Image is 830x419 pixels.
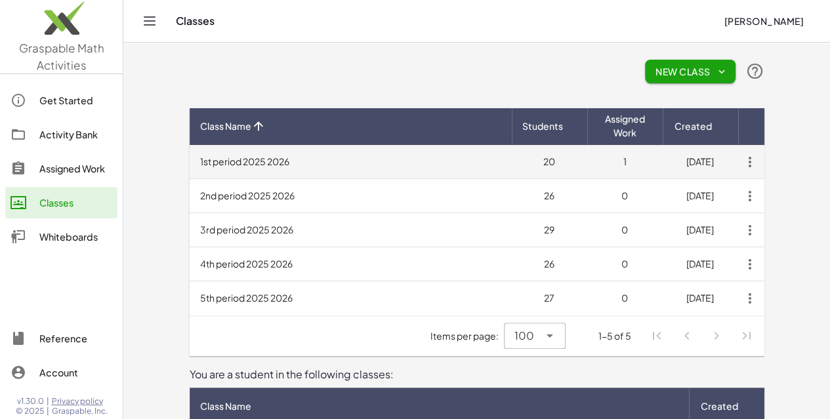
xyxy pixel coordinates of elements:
[663,213,738,247] td: [DATE]
[190,179,512,213] td: 2nd period 2025 2026
[512,247,587,281] td: 26
[5,85,117,116] a: Get Started
[5,221,117,252] a: Whiteboards
[16,406,44,416] span: © 2025
[645,60,736,83] button: New Class
[512,281,587,315] td: 27
[663,247,738,281] td: [DATE]
[39,365,112,380] div: Account
[17,396,44,407] span: v1.30.0
[621,224,628,235] span: 0
[512,179,587,213] td: 26
[623,155,627,167] span: 1
[47,396,49,407] span: |
[52,406,108,416] span: Graspable, Inc.
[655,66,725,77] span: New Class
[514,328,534,344] span: 100
[200,399,251,413] span: Class Name
[430,329,504,343] span: Items per page:
[621,292,628,304] span: 0
[701,399,738,413] span: Created
[663,179,738,213] td: [DATE]
[663,281,738,315] td: [DATE]
[5,323,117,354] a: Reference
[190,281,512,315] td: 5th period 2025 2026
[139,10,160,31] button: Toggle navigation
[621,258,628,269] span: 0
[39,330,112,346] div: Reference
[39,229,112,245] div: Whiteboards
[598,329,631,343] div: 1-5 of 5
[200,119,251,133] span: Class Name
[39,195,112,210] div: Classes
[724,15,804,27] span: [PERSON_NAME]
[713,9,814,33] button: [PERSON_NAME]
[5,119,117,150] a: Activity Bank
[190,247,512,281] td: 4th period 2025 2026
[5,187,117,218] a: Classes
[190,213,512,247] td: 3rd period 2025 2026
[512,213,587,247] td: 29
[674,119,712,133] span: Created
[522,119,563,133] span: Students
[598,112,652,140] span: Assigned Work
[52,396,108,407] a: Privacy policy
[621,190,628,201] span: 0
[5,153,117,184] a: Assigned Work
[39,161,112,176] div: Assigned Work
[39,92,112,108] div: Get Started
[190,367,764,382] div: You are a student in the following classes:
[663,145,738,179] td: [DATE]
[512,145,587,179] td: 20
[642,321,761,351] nav: Pagination Navigation
[47,406,49,416] span: |
[39,127,112,142] div: Activity Bank
[19,41,104,72] span: Graspable Math Activities
[5,357,117,388] a: Account
[190,145,512,179] td: 1st period 2025 2026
